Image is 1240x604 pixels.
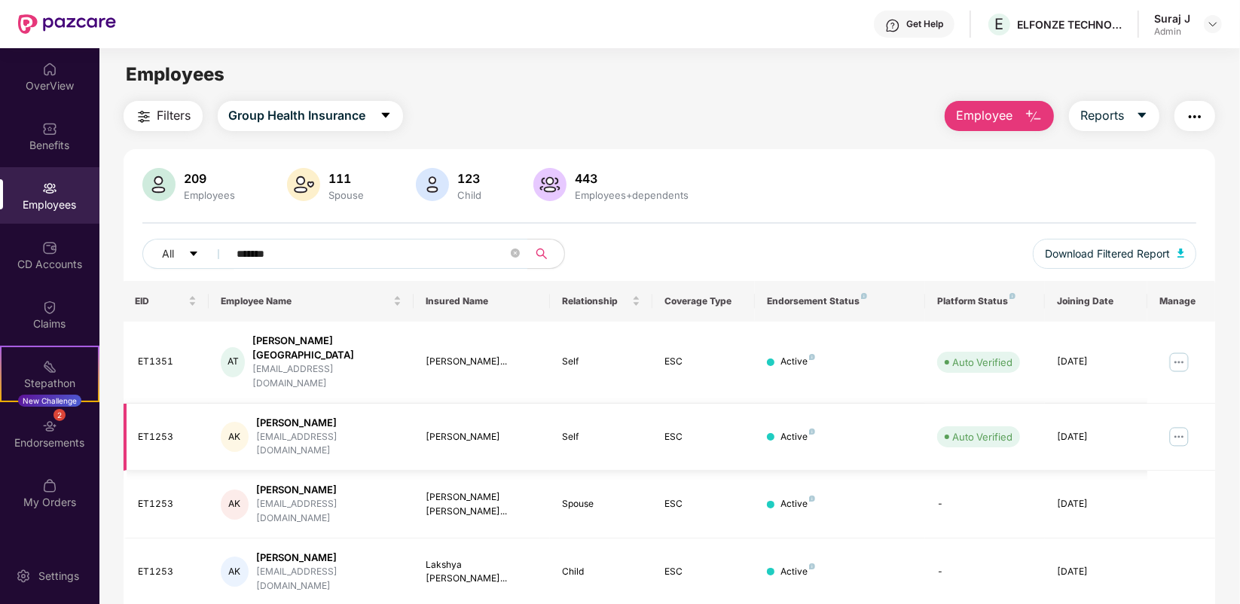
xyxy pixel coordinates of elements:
[956,106,1012,125] span: Employee
[139,497,197,511] div: ET1253
[906,18,943,30] div: Get Help
[1025,108,1043,126] img: svg+xml;base64,PHN2ZyB4bWxucz0iaHR0cDovL3d3dy53My5vcmcvMjAwMC9zdmciIHhtbG5zOnhsaW5rPSJodHRwOi8vd3...
[42,359,57,374] img: svg+xml;base64,PHN2ZyB4bWxucz0iaHR0cDovL3d3dy53My5vcmcvMjAwMC9zdmciIHdpZHRoPSIyMSIgaGVpZ2h0PSIyMC...
[42,121,57,136] img: svg+xml;base64,PHN2ZyBpZD0iQmVuZWZpdHMiIHhtbG5zPSJodHRwOi8vd3d3LnczLm9yZy8yMDAwL3N2ZyIgd2lkdGg9Ij...
[229,106,366,125] span: Group Health Insurance
[221,557,249,587] div: AK
[809,429,815,435] img: svg+xml;base64,PHN2ZyB4bWxucz0iaHR0cDovL3d3dy53My5vcmcvMjAwMC9zdmciIHdpZHRoPSI4IiBoZWlnaHQ9IjgiIH...
[42,240,57,255] img: svg+xml;base64,PHN2ZyBpZD0iQ0RfQWNjb3VudHMiIGRhdGEtbmFtZT0iQ0QgQWNjb3VudHMiIHhtbG5zPSJodHRwOi8vd3...
[182,189,239,201] div: Employees
[1167,425,1191,449] img: manageButton
[188,249,199,261] span: caret-down
[664,565,743,579] div: ESC
[562,295,629,307] span: Relationship
[380,109,392,123] span: caret-down
[124,101,203,131] button: Filters
[1057,497,1135,511] div: [DATE]
[256,497,402,526] div: [EMAIL_ADDRESS][DOMAIN_NAME]
[1045,281,1147,322] th: Joining Date
[937,295,1033,307] div: Platform Status
[1136,109,1148,123] span: caret-down
[780,430,815,444] div: Active
[1017,17,1122,32] div: ELFONZE TECHNOLOGIES PRIVATE LIMITED
[573,189,692,201] div: Employees+dependents
[1045,246,1170,262] span: Download Filtered Report
[1057,430,1135,444] div: [DATE]
[511,247,520,261] span: close-circle
[664,355,743,369] div: ESC
[221,347,246,377] div: AT
[139,430,197,444] div: ET1253
[209,281,414,322] th: Employee Name
[809,496,815,502] img: svg+xml;base64,PHN2ZyB4bWxucz0iaHR0cDovL3d3dy53My5vcmcvMjAwMC9zdmciIHdpZHRoPSI4IiBoZWlnaHQ9IjgiIH...
[256,565,402,593] div: [EMAIL_ADDRESS][DOMAIN_NAME]
[139,565,197,579] div: ET1253
[414,281,550,322] th: Insured Name
[256,430,402,459] div: [EMAIL_ADDRESS][DOMAIN_NAME]
[126,63,224,85] span: Employees
[562,497,640,511] div: Spouse
[426,490,538,519] div: [PERSON_NAME] [PERSON_NAME]...
[42,181,57,196] img: svg+xml;base64,PHN2ZyBpZD0iRW1wbG95ZWVzIiB4bWxucz0iaHR0cDovL3d3dy53My5vcmcvMjAwMC9zdmciIHdpZHRoPS...
[780,497,815,511] div: Active
[18,395,81,407] div: New Challenge
[1057,355,1135,369] div: [DATE]
[163,246,175,262] span: All
[809,563,815,569] img: svg+xml;base64,PHN2ZyB4bWxucz0iaHR0cDovL3d3dy53My5vcmcvMjAwMC9zdmciIHdpZHRoPSI4IiBoZWlnaHQ9IjgiIH...
[256,483,402,497] div: [PERSON_NAME]
[861,293,867,299] img: svg+xml;base64,PHN2ZyB4bWxucz0iaHR0cDovL3d3dy53My5vcmcvMjAwMC9zdmciIHdpZHRoPSI4IiBoZWlnaHQ9IjgiIH...
[1167,350,1191,374] img: manageButton
[221,295,390,307] span: Employee Name
[18,14,116,34] img: New Pazcare Logo
[42,300,57,315] img: svg+xml;base64,PHN2ZyBpZD0iQ2xhaW0iIHhtbG5zPSJodHRwOi8vd3d3LnczLm9yZy8yMDAwL3N2ZyIgd2lkdGg9IjIwIi...
[527,239,565,269] button: search
[664,430,743,444] div: ESC
[1057,565,1135,579] div: [DATE]
[426,558,538,587] div: Lakshya [PERSON_NAME]...
[142,168,176,201] img: svg+xml;base64,PHN2ZyB4bWxucz0iaHR0cDovL3d3dy53My5vcmcvMjAwMC9zdmciIHhtbG5zOnhsaW5rPSJodHRwOi8vd3...
[1154,26,1190,38] div: Admin
[573,171,692,186] div: 443
[952,355,1012,370] div: Auto Verified
[1154,11,1190,26] div: Suraj J
[252,334,401,362] div: [PERSON_NAME][GEOGRAPHIC_DATA]
[124,281,209,322] th: EID
[42,419,57,434] img: svg+xml;base64,PHN2ZyBpZD0iRW5kb3JzZW1lbnRzIiB4bWxucz0iaHR0cDovL3d3dy53My5vcmcvMjAwMC9zdmciIHdpZH...
[218,101,403,131] button: Group Health Insurancecaret-down
[221,422,249,452] div: AK
[455,189,485,201] div: Child
[426,355,538,369] div: [PERSON_NAME]...
[256,551,402,565] div: [PERSON_NAME]
[995,15,1004,33] span: E
[1207,18,1219,30] img: svg+xml;base64,PHN2ZyBpZD0iRHJvcGRvd24tMzJ4MzIiIHhtbG5zPSJodHRwOi8vd3d3LnczLm9yZy8yMDAwL3N2ZyIgd2...
[925,471,1045,538] td: -
[2,376,98,391] div: Stepathon
[652,281,755,322] th: Coverage Type
[455,171,485,186] div: 123
[42,62,57,77] img: svg+xml;base64,PHN2ZyBpZD0iSG9tZSIgeG1sbnM9Imh0dHA6Ly93d3cudzMub3JnLzIwMDAvc3ZnIiB3aWR0aD0iMjAiIG...
[416,168,449,201] img: svg+xml;base64,PHN2ZyB4bWxucz0iaHR0cDovL3d3dy53My5vcmcvMjAwMC9zdmciIHhtbG5zOnhsaW5rPSJodHRwOi8vd3...
[34,569,84,584] div: Settings
[562,565,640,579] div: Child
[511,249,520,258] span: close-circle
[326,171,368,186] div: 111
[664,497,743,511] div: ESC
[527,248,557,260] span: search
[326,189,368,201] div: Spouse
[157,106,191,125] span: Filters
[136,295,185,307] span: EID
[952,429,1012,444] div: Auto Verified
[780,355,815,369] div: Active
[42,478,57,493] img: svg+xml;base64,PHN2ZyBpZD0iTXlfT3JkZXJzIiBkYXRhLW5hbWU9Ik15IE9yZGVycyIgeG1sbnM9Imh0dHA6Ly93d3cudz...
[287,168,320,201] img: svg+xml;base64,PHN2ZyB4bWxucz0iaHR0cDovL3d3dy53My5vcmcvMjAwMC9zdmciIHhtbG5zOnhsaW5rPSJodHRwOi8vd3...
[135,108,153,126] img: svg+xml;base64,PHN2ZyB4bWxucz0iaHR0cDovL3d3dy53My5vcmcvMjAwMC9zdmciIHdpZHRoPSIyNCIgaGVpZ2h0PSIyNC...
[16,569,31,584] img: svg+xml;base64,PHN2ZyBpZD0iU2V0dGluZy0yMHgyMCIgeG1sbnM9Imh0dHA6Ly93d3cudzMub3JnLzIwMDAvc3ZnIiB3aW...
[533,168,567,201] img: svg+xml;base64,PHN2ZyB4bWxucz0iaHR0cDovL3d3dy53My5vcmcvMjAwMC9zdmciIHhtbG5zOnhsaW5rPSJodHRwOi8vd3...
[426,430,538,444] div: [PERSON_NAME]
[1080,106,1124,125] span: Reports
[252,362,401,391] div: [EMAIL_ADDRESS][DOMAIN_NAME]
[182,171,239,186] div: 209
[885,18,900,33] img: svg+xml;base64,PHN2ZyBpZD0iSGVscC0zMngzMiIgeG1sbnM9Imh0dHA6Ly93d3cudzMub3JnLzIwMDAvc3ZnIiB3aWR0aD...
[221,490,249,520] div: AK
[767,295,914,307] div: Endorsement Status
